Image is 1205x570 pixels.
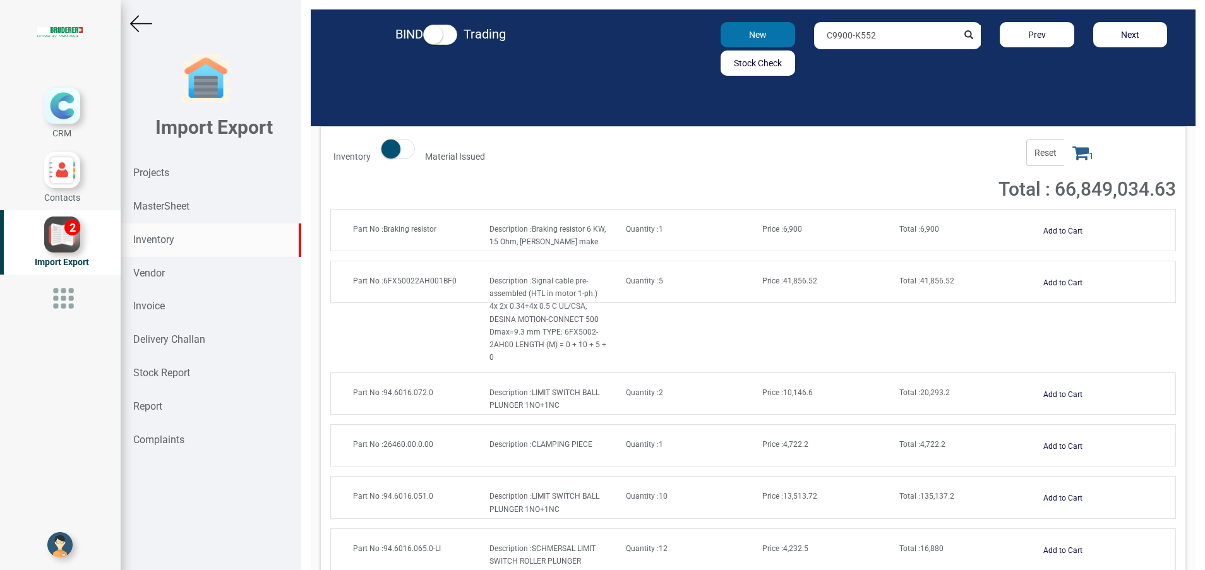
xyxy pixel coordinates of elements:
span: Import Export [35,257,89,267]
strong: Part No : [353,440,383,449]
span: 135,137.2 [899,492,954,501]
span: Reset [1026,140,1064,166]
strong: Inventory [333,151,371,162]
strong: Complaints [133,434,184,446]
strong: Quantity : [626,276,659,285]
strong: Part No : [353,544,383,553]
strong: Delivery Challan [133,333,205,345]
span: 12 [626,544,668,553]
span: 4,232.5 [762,544,808,553]
span: 26460.00.0.00 [353,440,433,449]
strong: BIND [395,27,423,42]
span: 6,900 [762,225,802,234]
strong: Description : [489,440,532,449]
strong: Part No : [353,388,383,397]
button: New [721,22,794,47]
span: 10 [626,492,668,501]
span: CLAMPING PIECE [489,440,592,449]
span: 94.6016.051.0 [353,492,433,501]
img: garage-closed.png [181,54,231,104]
button: Add to Cart [1036,437,1090,456]
span: 13,513.72 [762,492,817,501]
strong: Price : [762,492,783,501]
strong: Price : [762,440,783,449]
span: 5 [626,276,663,285]
strong: Description : [489,492,532,501]
span: 16,880 [899,544,944,553]
strong: Price : [762,276,783,285]
strong: Part No : [353,225,383,234]
span: 1 [626,225,663,234]
span: 4,722.2 [899,440,945,449]
strong: Quantity : [626,492,659,501]
button: Add to Cart [1036,274,1090,292]
span: 1 [626,440,663,449]
span: 6FX50022AH001BF0 [353,276,457,285]
span: CRM [52,128,71,138]
strong: Description : [489,276,532,285]
strong: Description : [489,225,532,234]
input: Search by product [814,22,958,49]
strong: MasterSheet [133,200,189,212]
strong: Total : [899,388,920,397]
span: 4,722.2 [762,440,808,449]
strong: Invoice [133,300,165,312]
button: Stock Check [721,50,794,76]
button: Prev [1000,22,1074,47]
span: 41,856.52 [899,276,954,285]
strong: Projects [133,167,169,179]
span: Braking resistor [353,225,436,234]
button: Add to Cart [1036,489,1090,508]
b: Import Export [155,116,273,138]
span: 2 [626,388,663,397]
strong: Total : [899,544,920,553]
span: Signal cable pre-assembled (HTL in motor 1-ph.) 4x 2x 0.34+4x 0.5 C UL/CSA, DESINA MOTION-CONNECT... [489,276,606,362]
strong: Quantity : [626,544,659,553]
strong: Quantity : [626,225,659,234]
strong: Total : [899,492,920,501]
strong: Inventory [133,234,174,246]
strong: Quantity : [626,388,659,397]
h2: Total : 66,849,034.63 [910,179,1176,199]
span: 41,856.52 [762,276,817,285]
span: 20,293.2 [899,388,950,397]
span: 94.6016.065.0-LI [353,544,441,553]
span: Contacts [44,193,80,203]
span: LIMIT SWITCH BALL PLUNGER 1NO+1NC [489,492,599,513]
button: Next [1093,22,1167,47]
span: 94.6016.072.0 [353,388,433,397]
strong: Total : [899,440,920,449]
strong: Report [133,400,162,412]
strong: Part No : [353,276,383,285]
strong: Part No : [353,492,383,501]
strong: Total : [899,225,920,234]
button: Add to Cart [1036,542,1090,560]
strong: Description : [489,388,532,397]
strong: Quantity : [626,440,659,449]
span: 6,900 [899,225,939,234]
span: Braking resistor 6 KW, 15 Ohm, [PERSON_NAME] make [489,225,606,246]
strong: Price : [762,544,783,553]
button: Add to Cart [1036,222,1090,240]
span: 1 [1064,140,1102,166]
span: 10,146.6 [762,388,813,397]
strong: Price : [762,388,783,397]
strong: Price : [762,225,783,234]
strong: Total : [899,276,920,285]
strong: Stock Report [133,367,190,379]
strong: Vendor [133,267,165,279]
button: Add to Cart [1036,386,1090,404]
strong: Description : [489,544,532,553]
div: 2 [64,220,80,235]
strong: Trading [464,27,506,42]
span: LIMIT SWITCH BALL PLUNGER 1NO+1NC [489,388,599,410]
strong: Material Issued [425,151,485,162]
